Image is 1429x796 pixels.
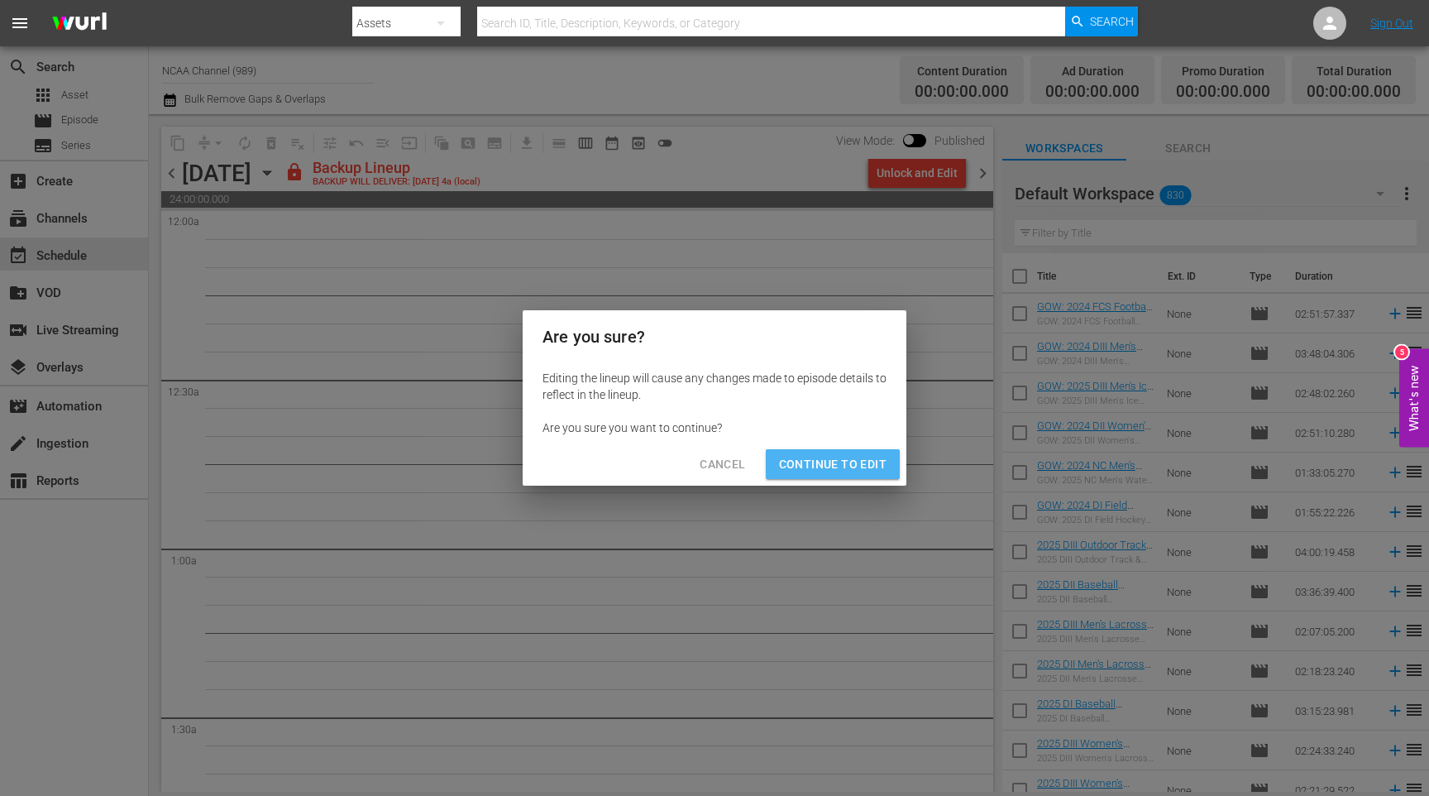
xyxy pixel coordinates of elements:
[766,449,900,480] button: Continue to Edit
[542,324,887,350] h2: Are you sure?
[1370,17,1413,30] a: Sign Out
[1395,346,1408,359] div: 5
[700,454,745,475] span: Cancel
[779,454,887,475] span: Continue to Edit
[542,370,887,403] div: Editing the lineup will cause any changes made to episode details to reflect in the lineup.
[10,13,30,33] span: menu
[542,420,887,436] div: Are you sure you want to continue?
[1090,7,1134,36] span: Search
[40,4,119,43] img: ans4CAIJ8jUAAAAAAAAAAAAAAAAAAAAAAAAgQb4GAAAAAAAAAAAAAAAAAAAAAAAAJMjXAAAAAAAAAAAAAAAAAAAAAAAAgAT5G...
[686,449,758,480] button: Cancel
[1399,349,1429,448] button: Open Feedback Widget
